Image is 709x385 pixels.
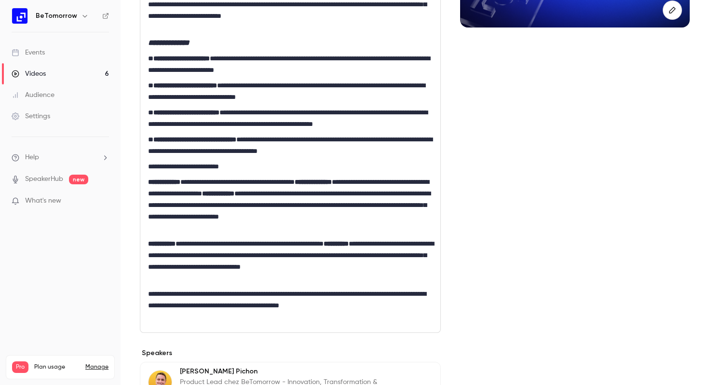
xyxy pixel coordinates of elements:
div: Events [12,48,45,57]
p: Speakers [140,348,441,358]
span: What's new [25,196,61,206]
div: Settings [12,111,50,121]
span: Help [25,152,39,163]
a: SpeakerHub [25,174,63,184]
li: help-dropdown-opener [12,152,109,163]
div: Audience [12,90,55,100]
a: Manage [85,363,109,371]
h6: BeTomorrow [36,11,77,21]
span: new [69,175,88,184]
span: Plan usage [34,363,80,371]
img: BeTomorrow [12,8,27,24]
span: Pro [12,361,28,373]
div: Videos [12,69,46,79]
p: [PERSON_NAME] Pichon [180,367,378,376]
